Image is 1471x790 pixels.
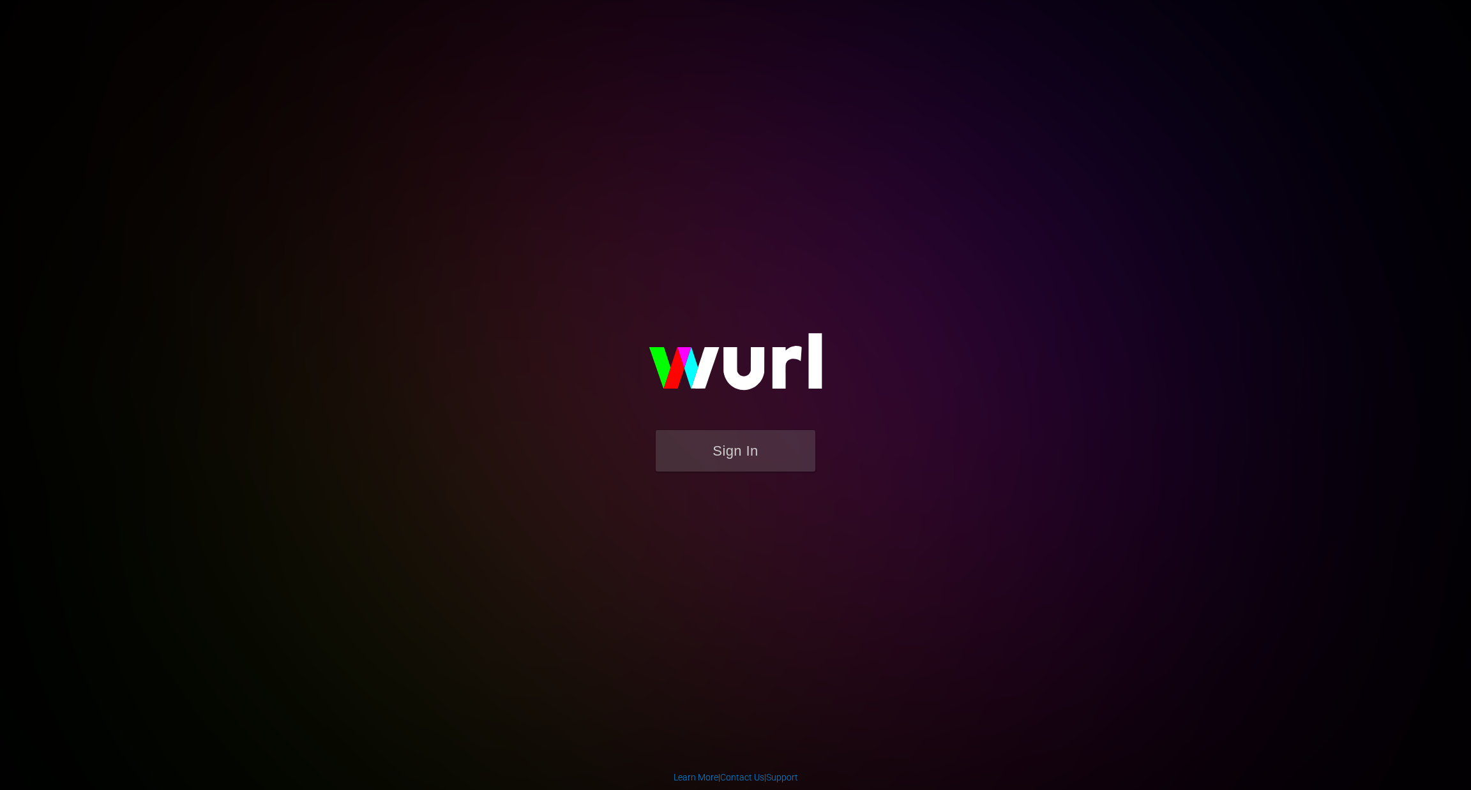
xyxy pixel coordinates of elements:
[656,430,815,472] button: Sign In
[674,772,718,782] a: Learn More
[720,772,764,782] a: Contact Us
[674,771,798,784] div: | |
[608,306,863,429] img: wurl-logo-on-black-223613ac3d8ba8fe6dc639794a292ebdb59501304c7dfd60c99c58986ef67473.svg
[766,772,798,782] a: Support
